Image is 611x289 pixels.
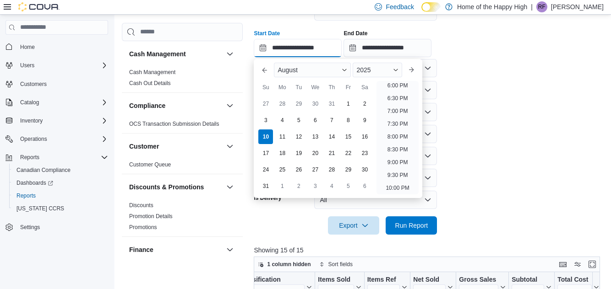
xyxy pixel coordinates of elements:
button: Run Report [386,216,437,235]
span: [US_STATE] CCRS [16,205,64,212]
p: [PERSON_NAME] [551,1,604,12]
div: day-30 [308,96,322,111]
button: Keyboard shortcuts [557,259,568,270]
button: Previous Month [257,63,272,77]
div: We [308,80,322,95]
div: day-4 [275,113,289,128]
span: Home [20,43,35,51]
button: Catalog [16,97,43,108]
a: Customers [16,79,50,90]
a: OCS Transaction Submission Details [129,121,219,127]
a: Promotions [129,224,157,230]
span: Feedback [386,2,414,11]
button: Reports [16,152,43,163]
h3: Customer [129,142,159,151]
a: Customer Queue [129,161,171,168]
button: Open list of options [424,130,431,138]
div: Customer [122,159,243,174]
div: Th [324,80,339,95]
span: Users [16,60,108,71]
span: Reports [20,154,39,161]
p: | [531,1,533,12]
span: 2025 [356,66,371,74]
button: Compliance [129,101,223,110]
span: 1 column hidden [267,261,311,268]
button: Discounts & Promotions [129,182,223,192]
p: Showing 15 of 15 [254,246,604,255]
a: Dashboards [13,177,57,188]
li: 7:00 PM [384,106,412,117]
button: Open list of options [424,108,431,116]
button: Display options [572,259,583,270]
span: Canadian Compliance [16,166,71,174]
button: Enter fullscreen [587,259,598,270]
button: Settings [2,220,112,234]
div: day-19 [291,146,306,161]
div: day-10 [258,129,273,144]
span: Cash Management [129,69,175,76]
a: [US_STATE] CCRS [13,203,68,214]
div: day-25 [275,162,289,177]
button: All [314,191,437,209]
div: day-4 [324,179,339,193]
a: Canadian Compliance [13,165,74,176]
div: day-11 [275,129,289,144]
div: Mo [275,80,289,95]
span: Dashboards [16,179,53,187]
span: Reports [13,190,108,201]
a: Reports [13,190,39,201]
div: day-16 [357,129,372,144]
img: Cova [18,2,60,11]
span: Users [20,62,34,69]
div: day-6 [308,113,322,128]
div: day-3 [308,179,322,193]
h3: Discounts & Promotions [129,182,204,192]
div: day-3 [258,113,273,128]
div: day-28 [275,96,289,111]
button: Sort fields [316,259,356,270]
button: Inventory [2,114,112,127]
div: day-27 [308,162,322,177]
span: Promotion Details [129,213,173,220]
span: Home [16,41,108,53]
div: day-1 [341,96,355,111]
p: Home of the Happy High [457,1,527,12]
li: 10:00 PM [382,182,413,193]
div: day-17 [258,146,273,161]
div: day-29 [341,162,355,177]
div: August, 2025 [257,96,373,194]
button: Users [2,59,112,72]
div: day-7 [324,113,339,128]
li: 9:00 PM [384,157,412,168]
a: Settings [16,222,44,233]
input: Dark Mode [421,2,441,12]
div: Discounts & Promotions [122,200,243,236]
li: 8:30 PM [384,144,412,155]
div: Classification [239,275,305,284]
span: Inventory [20,117,43,124]
li: 7:30 PM [384,118,412,129]
div: day-27 [258,96,273,111]
span: Sort fields [328,261,353,268]
span: Settings [20,224,40,231]
button: Canadian Compliance [9,164,112,177]
a: Discounts [129,202,153,209]
input: Press the down key to enter a popover containing a calendar. Press the escape key to close the po... [254,39,342,57]
div: Items Sold [318,275,354,284]
div: day-28 [324,162,339,177]
div: Su [258,80,273,95]
label: End Date [344,30,367,37]
button: Customer [129,142,223,151]
span: Washington CCRS [13,203,108,214]
div: day-20 [308,146,322,161]
span: Operations [16,134,108,144]
div: Reshawn Facey [536,1,547,12]
button: Inventory [16,115,46,126]
div: Gross Sales [459,275,499,284]
button: Catalog [2,96,112,109]
li: 8:00 PM [384,131,412,142]
div: day-31 [324,96,339,111]
div: day-5 [291,113,306,128]
div: Button. Open the year selector. 2025 is currently selected. [353,63,402,77]
div: day-23 [357,146,372,161]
